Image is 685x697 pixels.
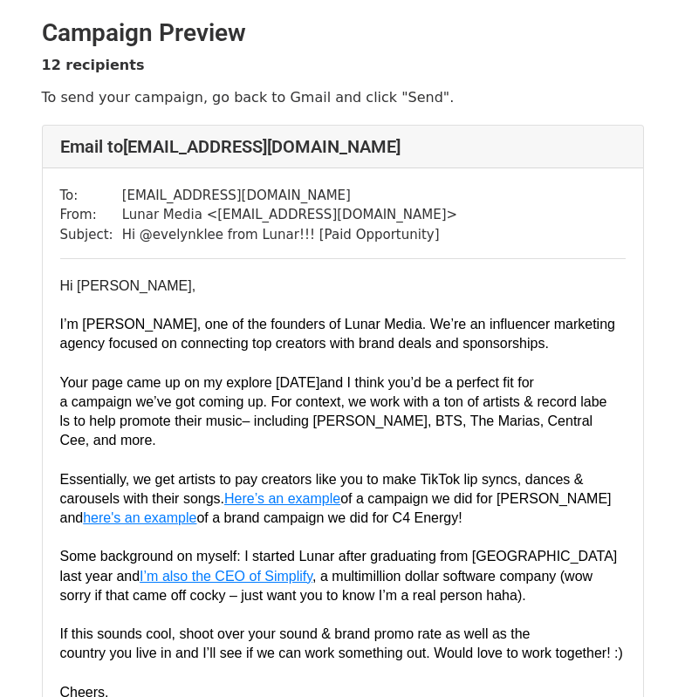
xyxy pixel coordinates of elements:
td: To: [60,186,122,206]
strong: 12 recipients [42,57,145,73]
span: of a campaign we did for [PERSON_NAME] and [60,491,612,525]
h4: Email to [EMAIL_ADDRESS][DOMAIN_NAME] [60,136,626,157]
span: If this sounds cool, shoot over your sound & brand promo rate as well as the country you live in ... [60,626,623,660]
a: Here’s an example [224,491,340,506]
span: Your page came up on my explor and I think you’d be a perfect fit for a campaign we’ve got coming... [60,375,607,448]
a: I’m also the CEO of Simplify [140,569,312,584]
h2: Campaign Preview [42,18,644,48]
a: here's an example [83,510,196,525]
span: of a brand campaign we did for C4 Energy! [196,510,462,525]
span: Some background on myself: I started Lunar after graduating from [GEOGRAPHIC_DATA] last year and [60,549,618,583]
td: [EMAIL_ADDRESS][DOMAIN_NAME] [122,186,457,206]
td: Subject: [60,225,122,245]
span: e [DATE] [264,375,320,390]
span: Essentially, we get artists to pay creators like you to make TikTok lip syncs, dances & carousels... [60,472,584,506]
span: Hi [PERSON_NAME], [60,278,196,293]
p: To send your campaign, go back to Gmail and click "Send". [42,88,644,106]
td: From: [60,205,122,225]
td: Lunar Media < [EMAIL_ADDRESS][DOMAIN_NAME] > [122,205,457,225]
span: I’m [PERSON_NAME], one of the founders of Lunar Media. We’re an influencer marketing agency focus... [60,317,615,351]
span: , a multimillion dollar software company (wow sorry if that came off cocky – just want you to kno... [60,569,593,603]
td: Hi @evelynklee from Lunar!!! [Paid Opportunity] [122,225,457,245]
